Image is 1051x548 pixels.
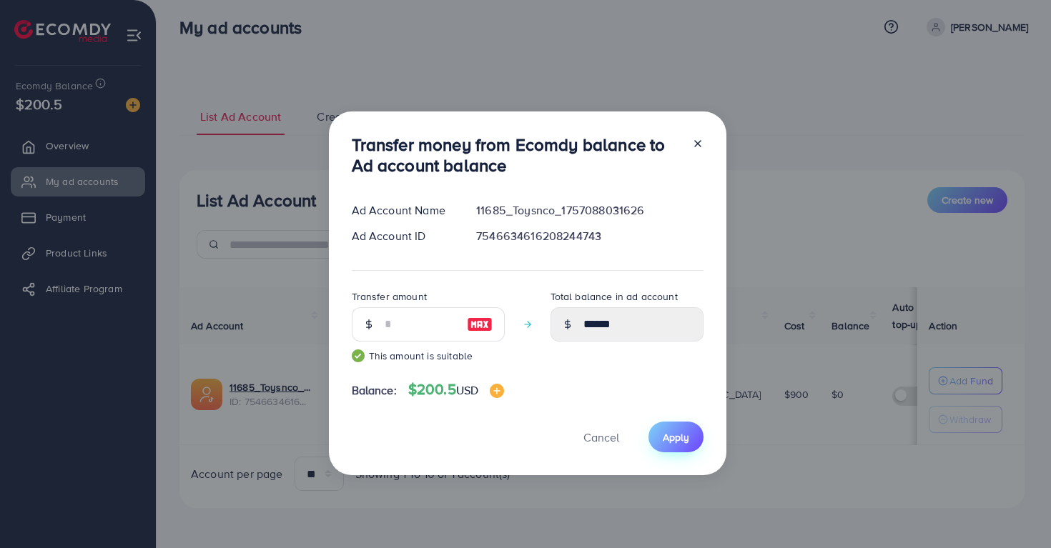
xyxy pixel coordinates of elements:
[465,228,714,244] div: 7546634616208244743
[352,382,397,399] span: Balance:
[408,381,504,399] h4: $200.5
[566,422,637,452] button: Cancel
[551,289,678,304] label: Total balance in ad account
[648,422,704,452] button: Apply
[340,228,465,244] div: Ad Account ID
[352,349,505,363] small: This amount is suitable
[583,429,619,445] span: Cancel
[456,382,478,398] span: USD
[352,289,427,304] label: Transfer amount
[990,484,1040,537] iframe: Chat
[340,202,465,219] div: Ad Account Name
[663,430,689,444] span: Apply
[352,134,681,176] h3: Transfer money from Ecomdy balance to Ad account balance
[467,316,493,333] img: image
[352,349,365,362] img: guide
[490,384,504,398] img: image
[465,202,714,219] div: 11685_Toysnco_1757088031626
